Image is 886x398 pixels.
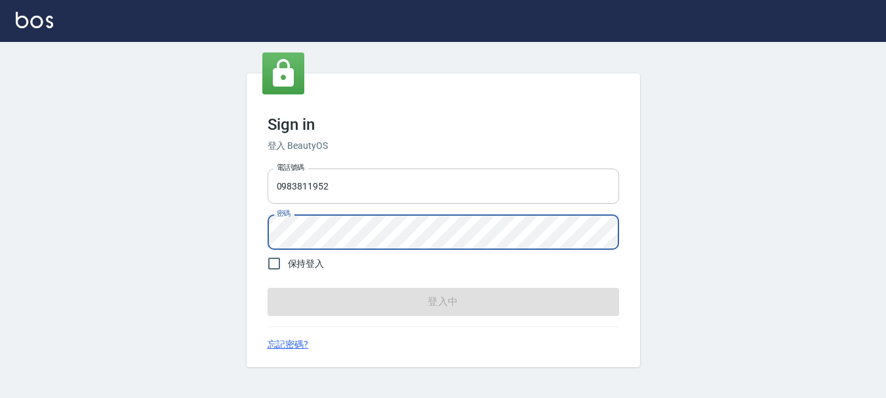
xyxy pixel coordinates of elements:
[288,257,325,271] span: 保持登入
[277,163,304,172] label: 電話號碼
[16,12,53,28] img: Logo
[277,209,291,218] label: 密碼
[268,338,309,351] a: 忘記密碼?
[268,115,619,134] h3: Sign in
[268,139,619,153] h6: 登入 BeautyOS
